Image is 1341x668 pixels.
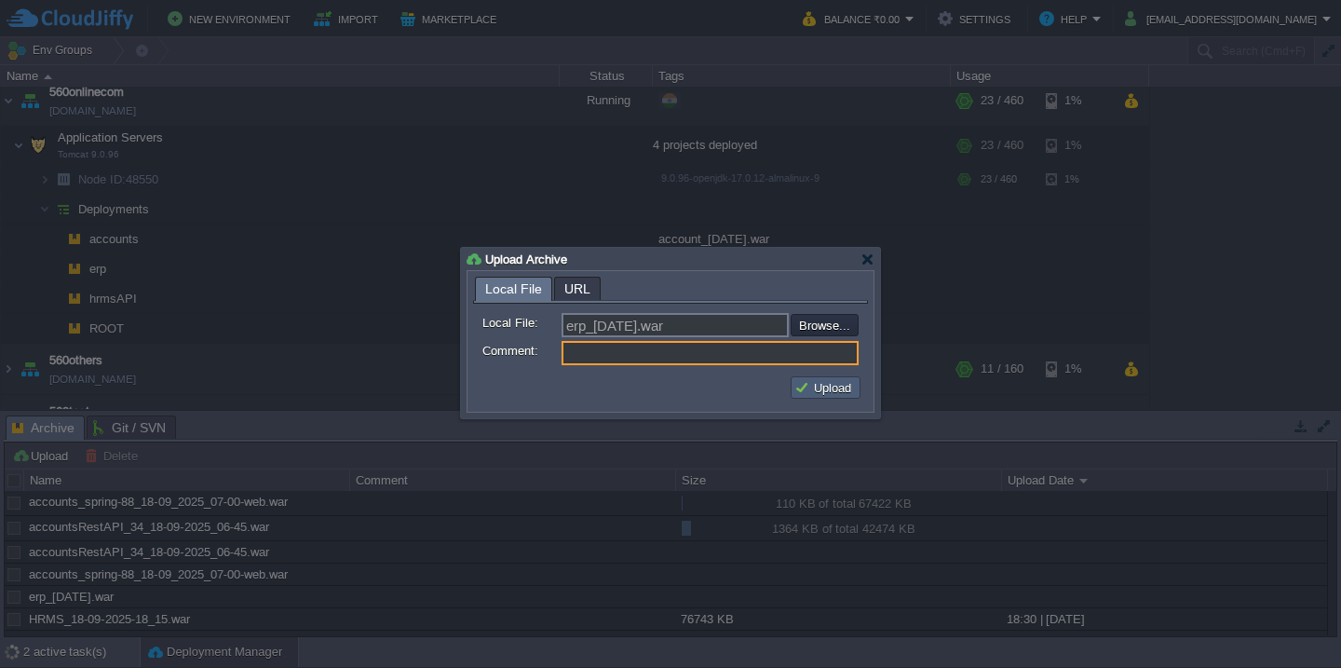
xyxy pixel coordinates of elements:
[794,379,857,396] button: Upload
[485,278,542,301] span: Local File
[485,252,567,266] span: Upload Archive
[482,313,560,333] label: Local File:
[482,341,560,361] label: Comment:
[564,278,590,300] span: URL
